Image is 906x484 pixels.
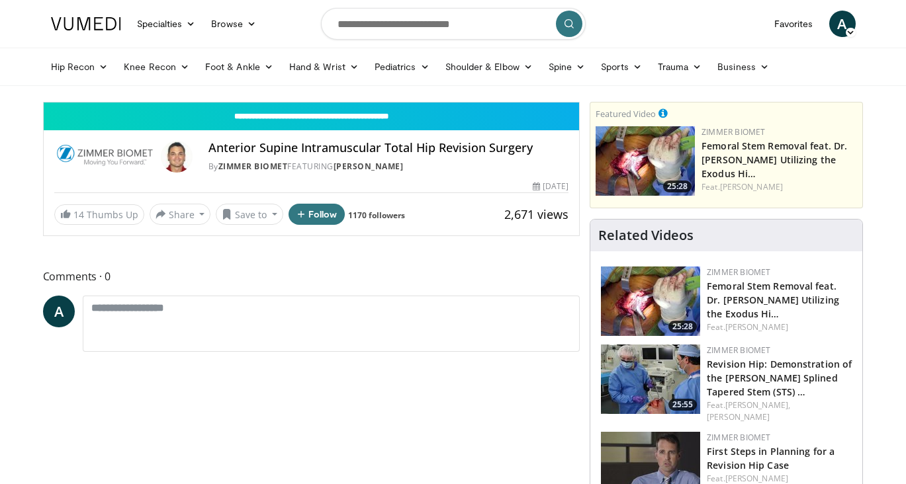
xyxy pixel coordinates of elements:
[668,399,697,411] span: 25:55
[707,411,770,423] a: [PERSON_NAME]
[208,141,568,155] h4: Anterior Supine Intramuscular Total Hip Revision Surgery
[668,321,697,333] span: 25:28
[129,11,204,37] a: Specialties
[54,204,144,225] a: 14 Thumbs Up
[725,473,788,484] a: [PERSON_NAME]
[593,54,650,80] a: Sports
[437,54,541,80] a: Shoulder & Elbow
[197,54,281,80] a: Foot & Ankle
[43,296,75,327] a: A
[702,140,847,180] a: Femoral Stem Removal feat. Dr. [PERSON_NAME] Utilizing the Exodus Hi…
[334,161,404,172] a: [PERSON_NAME]
[663,181,692,192] span: 25:28
[601,266,700,336] img: 8704042d-15d5-4ce9-b753-6dec72ffdbb1.150x105_q85_crop-smart_upscale.jpg
[321,8,586,40] input: Search topics, interventions
[766,11,821,37] a: Favorites
[43,268,580,285] span: Comments 0
[725,399,790,411] a: [PERSON_NAME],
[73,208,84,221] span: 14
[533,181,568,192] div: [DATE]
[707,432,770,443] a: Zimmer Biomet
[541,54,593,80] a: Spine
[208,161,568,173] div: By FEATURING
[707,445,835,471] a: First Steps in Planning for a Revision Hip Case
[116,54,197,80] a: Knee Recon
[702,126,765,138] a: Zimmer Biomet
[596,126,695,196] img: 8704042d-15d5-4ce9-b753-6dec72ffdbb1.150x105_q85_crop-smart_upscale.jpg
[598,227,694,243] h4: Related Videos
[54,141,156,173] img: Zimmer Biomet
[707,280,839,320] a: Femoral Stem Removal feat. Dr. [PERSON_NAME] Utilizing the Exodus Hi…
[829,11,856,37] a: A
[504,206,568,222] span: 2,671 views
[161,141,193,173] img: Avatar
[367,54,437,80] a: Pediatrics
[650,54,710,80] a: Trauma
[720,181,783,192] a: [PERSON_NAME]
[216,204,283,225] button: Save to
[601,344,700,414] img: b1f1d919-f7d7-4a9d-8c53-72aa71ce2120.150x105_q85_crop-smart_upscale.jpg
[725,321,788,333] a: [PERSON_NAME]
[707,266,770,278] a: Zimmer Biomet
[348,210,405,221] a: 1170 followers
[601,266,700,336] a: 25:28
[281,54,367,80] a: Hand & Wrist
[709,54,777,80] a: Business
[707,321,852,333] div: Feat.
[596,126,695,196] a: 25:28
[150,204,211,225] button: Share
[707,344,770,356] a: Zimmer Biomet
[51,17,121,30] img: VuMedi Logo
[707,399,852,423] div: Feat.
[218,161,288,172] a: Zimmer Biomet
[203,11,264,37] a: Browse
[601,344,700,414] a: 25:55
[289,204,345,225] button: Follow
[707,358,852,398] a: Revision Hip: Demonstration of the [PERSON_NAME] Splined Tapered Stem (STS) …
[702,181,857,193] div: Feat.
[43,54,116,80] a: Hip Recon
[596,108,656,120] small: Featured Video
